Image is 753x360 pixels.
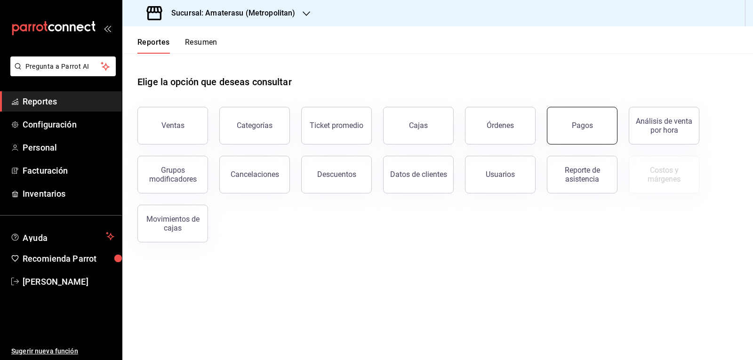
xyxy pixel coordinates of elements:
[23,252,114,265] span: Recomienda Parrot
[23,141,114,154] span: Personal
[137,107,208,144] button: Ventas
[629,156,699,193] button: Contrata inventarios para ver este reporte
[11,346,114,356] span: Sugerir nueva función
[137,38,170,54] button: Reportes
[185,38,217,54] button: Resumen
[231,170,279,179] div: Cancelaciones
[383,156,454,193] button: Datos de clientes
[137,205,208,242] button: Movimientos de cajas
[23,187,114,200] span: Inventarios
[10,56,116,76] button: Pregunta a Parrot AI
[23,275,114,288] span: [PERSON_NAME]
[219,107,290,144] button: Categorías
[23,118,114,131] span: Configuración
[390,170,447,179] div: Datos de clientes
[301,156,372,193] button: Descuentos
[465,156,536,193] button: Usuarios
[547,156,617,193] button: Reporte de asistencia
[7,68,116,78] a: Pregunta a Parrot AI
[310,121,363,130] div: Ticket promedio
[144,166,202,184] div: Grupos modificadores
[23,95,114,108] span: Reportes
[137,38,217,54] div: navigation tabs
[219,156,290,193] button: Cancelaciones
[23,164,114,177] span: Facturación
[137,156,208,193] button: Grupos modificadores
[572,121,593,130] div: Pagos
[317,170,356,179] div: Descuentos
[25,62,101,72] span: Pregunta a Parrot AI
[409,121,428,130] div: Cajas
[104,24,111,32] button: open_drawer_menu
[137,75,292,89] h1: Elige la opción que deseas consultar
[301,107,372,144] button: Ticket promedio
[635,166,693,184] div: Costos y márgenes
[164,8,295,19] h3: Sucursal: Amaterasu (Metropolitan)
[23,231,102,242] span: Ayuda
[144,215,202,232] div: Movimientos de cajas
[629,107,699,144] button: Análisis de venta por hora
[465,107,536,144] button: Órdenes
[161,121,184,130] div: Ventas
[487,121,514,130] div: Órdenes
[237,121,272,130] div: Categorías
[547,107,617,144] button: Pagos
[635,117,693,135] div: Análisis de venta por hora
[383,107,454,144] button: Cajas
[486,170,515,179] div: Usuarios
[553,166,611,184] div: Reporte de asistencia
